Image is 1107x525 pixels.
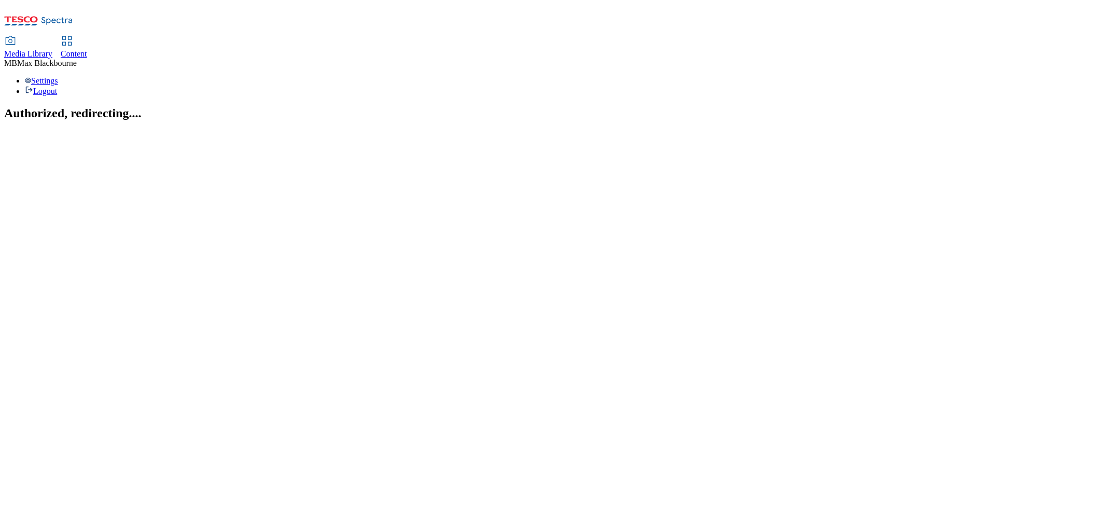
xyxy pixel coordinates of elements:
span: Max Blackbourne [17,59,77,67]
span: MB [4,59,17,67]
a: Settings [25,76,58,85]
span: Media Library [4,49,52,58]
span: Content [61,49,87,58]
a: Content [61,37,87,59]
h2: Authorized, redirecting.... [4,106,1103,120]
a: Media Library [4,37,52,59]
a: Logout [25,87,57,95]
